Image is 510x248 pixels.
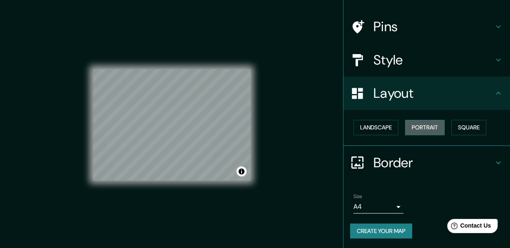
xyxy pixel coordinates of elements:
button: Toggle attribution [236,166,246,176]
div: Style [343,43,510,77]
label: Size [353,193,362,200]
canvas: Map [93,69,251,181]
button: Create your map [350,223,412,239]
h4: Border [373,154,493,171]
h4: Style [373,52,493,68]
div: Layout [343,77,510,110]
div: Pins [343,10,510,43]
h4: Pins [373,18,493,35]
h4: Layout [373,85,493,102]
button: Portrait [405,120,445,135]
iframe: Help widget launcher [436,216,501,239]
div: Border [343,146,510,179]
button: Landscape [353,120,398,135]
div: A4 [353,200,403,213]
button: Square [451,120,486,135]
